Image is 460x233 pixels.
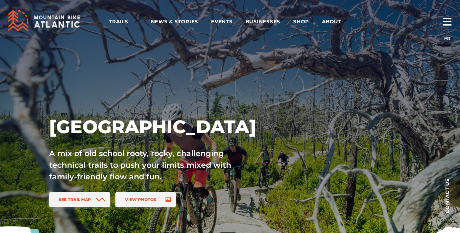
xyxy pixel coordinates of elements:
a: Contact us [434,168,460,223]
span: Events [211,18,233,25]
span: View Photos [125,197,156,202]
span: See Trail Map [59,197,91,202]
p: A mix of old school rooty, rocky, challenging technical trails to push your limits mixed with fam... [49,148,246,183]
span: Trails [109,18,138,25]
h1: [GEOGRAPHIC_DATA] [49,115,288,138]
span: About [322,18,351,25]
span: Shop [293,18,309,25]
a: View Photos [115,192,176,207]
span: News & Stories [151,18,198,25]
span: Businesses [246,18,281,25]
a: See Trail Map [49,192,111,207]
a: FR [444,36,450,41]
span: Contact us [445,178,450,213]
